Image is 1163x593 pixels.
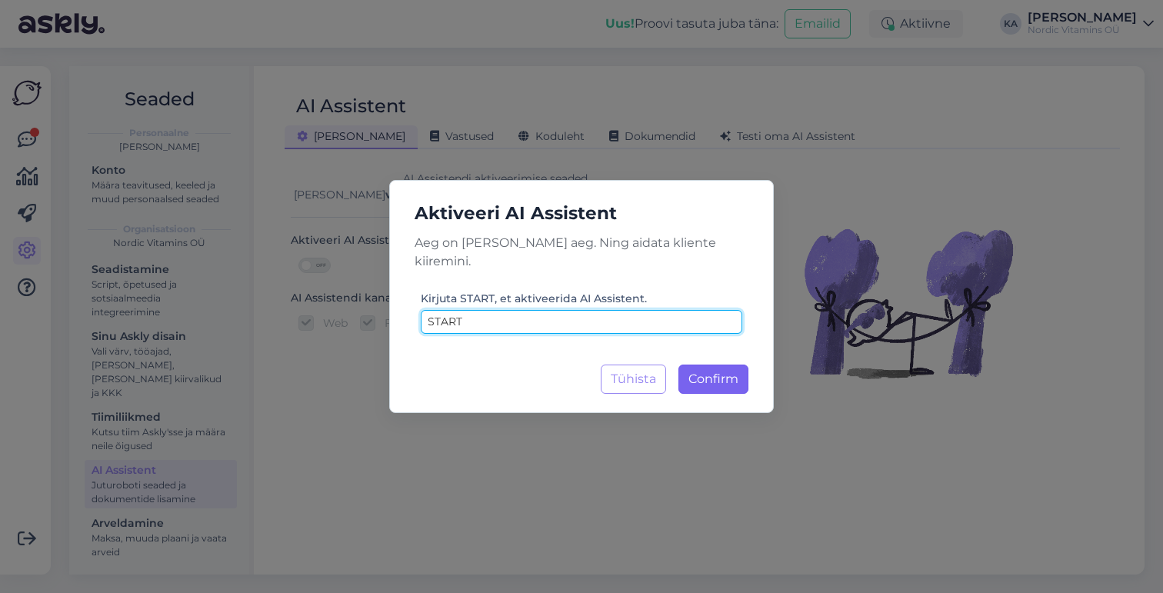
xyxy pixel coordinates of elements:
span: Confirm [688,371,738,386]
p: Aeg on [PERSON_NAME] aeg. Ning aidata kliente kiiremini. [402,234,761,271]
button: Tühista [601,365,666,394]
label: Kirjuta START, et aktiveerida AI Assistent. [421,291,647,307]
button: Confirm [678,365,748,394]
h5: Aktiveeri AI Assistent [402,199,761,228]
